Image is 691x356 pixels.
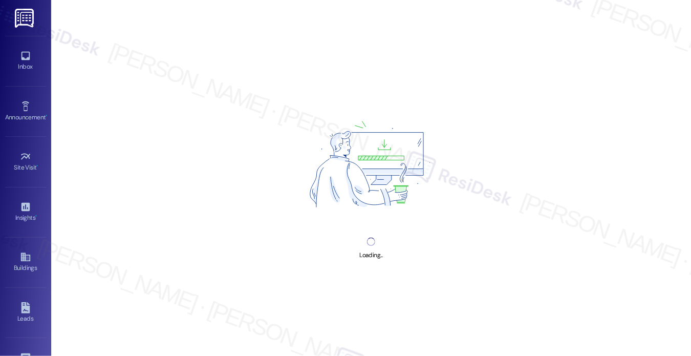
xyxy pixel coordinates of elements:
a: Leads [5,299,46,327]
a: Site Visit • [5,148,46,176]
span: • [37,162,38,170]
img: ResiDesk Logo [15,9,36,28]
span: • [46,112,47,119]
span: • [35,213,37,220]
a: Insights • [5,198,46,226]
div: Loading... [359,250,382,261]
a: Buildings [5,248,46,276]
a: Inbox [5,47,46,75]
